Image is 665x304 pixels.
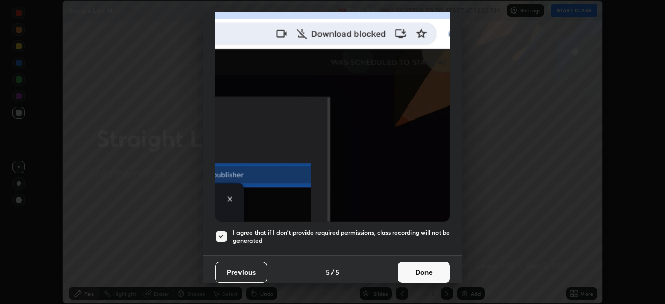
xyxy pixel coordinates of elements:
[233,229,450,245] h5: I agree that if I don't provide required permissions, class recording will not be generated
[215,262,267,283] button: Previous
[398,262,450,283] button: Done
[326,267,330,277] h4: 5
[331,267,334,277] h4: /
[335,267,339,277] h4: 5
